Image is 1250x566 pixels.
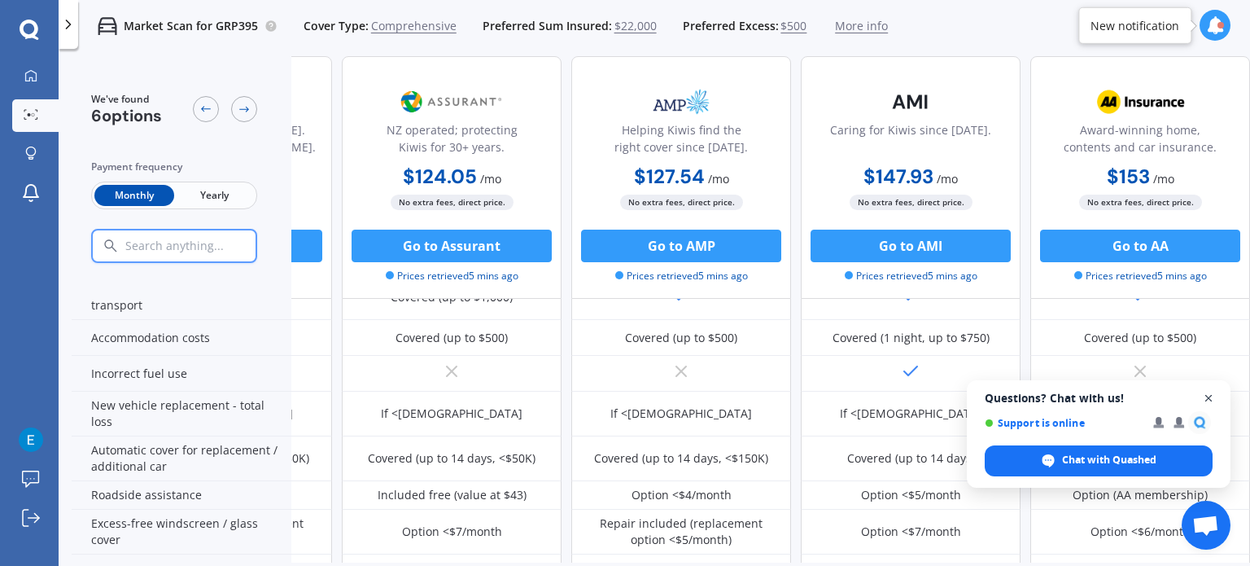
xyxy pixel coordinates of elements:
[72,392,291,437] div: New vehicle replacement - total loss
[625,330,737,346] div: Covered (up to $500)
[19,428,43,452] img: ACg8ocKuWLY0XBDHszbZRixgdKnBg4lQITmJvz2RZ3jrASfZKZ8oBg=s96-c
[1073,487,1208,503] div: Option (AA membership)
[378,487,527,503] div: Included free (value at $43)
[857,81,964,122] img: AMI-text-1.webp
[1182,501,1230,550] div: Open chat
[1153,171,1174,186] span: / mo
[174,185,254,206] span: Yearly
[1074,269,1207,283] span: Prices retrieved 5 mins ago
[634,164,705,189] b: $127.54
[72,481,291,510] div: Roadside assistance
[583,516,779,548] div: Repair included (replacement option <$5/month)
[683,18,779,34] span: Preferred Excess:
[847,450,975,467] div: Covered (up to 14 days)
[371,18,457,34] span: Comprehensive
[780,18,806,34] span: $500
[1062,453,1156,467] span: Chat with Quashed
[72,510,291,555] div: Excess-free windscreen / glass cover
[614,18,657,34] span: $22,000
[830,121,991,162] div: Caring for Kiwis since [DATE].
[863,164,933,189] b: $147.93
[403,164,477,189] b: $124.05
[368,450,535,467] div: Covered (up to 14 days, <$50K)
[620,195,743,210] span: No extra fees, direct price.
[850,195,972,210] span: No extra fees, direct price.
[124,18,258,34] p: Market Scan for GRP395
[835,18,888,34] span: More info
[480,171,501,186] span: / mo
[632,487,732,503] div: Option <$4/month
[381,406,522,422] div: If <[DEMOGRAPHIC_DATA]
[985,445,1213,476] div: Chat with Quashed
[708,171,729,186] span: / mo
[72,437,291,481] div: Automatic cover for replacement / additional car
[304,18,369,34] span: Cover Type:
[840,406,981,422] div: If <[DEMOGRAPHIC_DATA]
[585,121,777,162] div: Helping Kiwis find the right cover since [DATE].
[1079,195,1202,210] span: No extra fees, direct price.
[581,230,781,262] button: Go to AMP
[386,269,518,283] span: Prices retrieved 5 mins ago
[985,417,1142,429] span: Support is online
[985,392,1213,405] span: Questions? Chat with us!
[396,330,508,346] div: Covered (up to $500)
[402,524,502,540] div: Option <$7/month
[1107,164,1150,189] b: $153
[94,185,174,206] span: Monthly
[594,450,768,467] div: Covered (up to 14 days, <$150K)
[72,320,291,356] div: Accommodation costs
[98,16,117,36] img: car.f15378c7a67c060ca3f3.svg
[1040,230,1240,262] button: Go to AA
[615,269,748,283] span: Prices retrieved 5 mins ago
[1090,17,1179,33] div: New notification
[124,239,291,253] input: Search anything...
[811,230,1011,262] button: Go to AMI
[845,269,977,283] span: Prices retrieved 5 mins ago
[352,230,552,262] button: Go to Assurant
[861,487,961,503] div: Option <$5/month
[91,105,162,126] span: 6 options
[1044,121,1236,162] div: Award-winning home, contents and car insurance.
[1086,81,1194,122] img: AA.webp
[391,195,514,210] span: No extra fees, direct price.
[610,406,752,422] div: If <[DEMOGRAPHIC_DATA]
[833,330,990,346] div: Covered (1 night, up to $750)
[91,92,162,107] span: We've found
[937,171,958,186] span: / mo
[1090,524,1191,540] div: Option <$6/month
[398,81,505,122] img: Assurant.png
[627,81,735,122] img: AMP.webp
[356,121,548,162] div: NZ operated; protecting Kiwis for 30+ years.
[72,356,291,392] div: Incorrect fuel use
[1084,330,1196,346] div: Covered (up to $500)
[483,18,612,34] span: Preferred Sum Insured:
[861,524,961,540] div: Option <$7/month
[1199,388,1219,409] span: Close chat
[91,159,257,175] div: Payment frequency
